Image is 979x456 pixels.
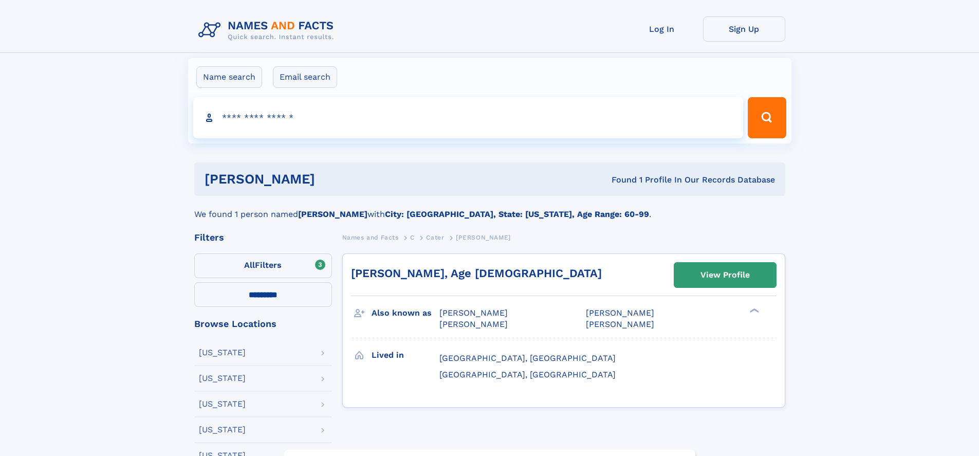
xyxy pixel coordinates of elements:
[426,234,444,241] span: Cater
[586,308,654,318] span: [PERSON_NAME]
[410,234,415,241] span: C
[199,426,246,434] div: [US_STATE]
[342,231,399,244] a: Names and Facts
[199,374,246,382] div: [US_STATE]
[410,231,415,244] a: C
[244,260,255,270] span: All
[205,173,464,186] h1: [PERSON_NAME]
[199,400,246,408] div: [US_STATE]
[372,304,439,322] h3: Also known as
[194,16,342,44] img: Logo Names and Facts
[703,16,785,42] a: Sign Up
[193,97,744,138] input: search input
[194,196,785,221] div: We found 1 person named with .
[700,263,750,287] div: View Profile
[273,66,337,88] label: Email search
[748,97,786,138] button: Search Button
[298,209,367,219] b: [PERSON_NAME]
[351,267,602,280] a: [PERSON_NAME], Age [DEMOGRAPHIC_DATA]
[456,234,511,241] span: [PERSON_NAME]
[439,319,508,329] span: [PERSON_NAME]
[621,16,703,42] a: Log In
[674,263,776,287] a: View Profile
[372,346,439,364] h3: Lived in
[439,370,616,379] span: [GEOGRAPHIC_DATA], [GEOGRAPHIC_DATA]
[196,66,262,88] label: Name search
[747,307,760,314] div: ❯
[439,353,616,363] span: [GEOGRAPHIC_DATA], [GEOGRAPHIC_DATA]
[385,209,649,219] b: City: [GEOGRAPHIC_DATA], State: [US_STATE], Age Range: 60-99
[194,233,332,242] div: Filters
[194,253,332,278] label: Filters
[439,308,508,318] span: [PERSON_NAME]
[426,231,444,244] a: Cater
[586,319,654,329] span: [PERSON_NAME]
[194,319,332,329] div: Browse Locations
[463,174,775,186] div: Found 1 Profile In Our Records Database
[199,349,246,357] div: [US_STATE]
